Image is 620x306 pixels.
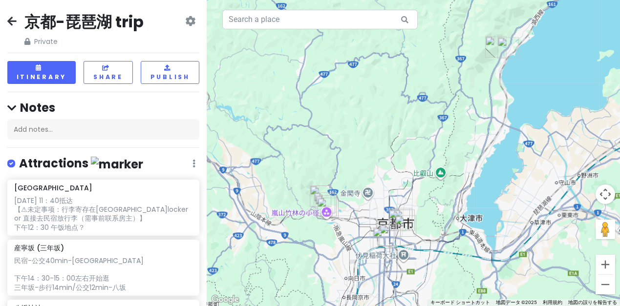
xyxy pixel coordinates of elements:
[497,37,519,59] div: 志賀駅
[14,256,192,292] div: 民宿-公交40min-[GEOGRAPHIC_DATA] 下午14：30-15：00左右开始逛 三年坂-步行14min/公交12min-八坂
[543,300,562,305] a: 利用規約（新しいタブで開きます）
[141,61,199,84] button: Publish
[485,36,507,58] div: びわ湖バレイロープウェイのりば
[209,293,241,306] img: Google
[596,220,615,239] button: 地図上にペグマンをドロップして、ストリートビューを開きます
[391,208,412,229] div: 清本町
[14,184,92,192] h6: [GEOGRAPHIC_DATA]
[7,119,199,140] div: Add notes...
[395,215,416,237] div: 産寧坂 (三年坂)
[91,157,143,172] img: marker
[14,244,64,252] h6: 産寧坂 (三年坂)
[393,209,415,231] div: 八坂神社
[7,100,199,115] h4: Notes
[596,184,615,204] button: 地図のカメラ コントロール
[24,12,144,32] h2: 京都-琵琶湖 trip
[14,196,192,232] div: [DATE] 11：40抵达 【⚠未定事项：行李寄存在[GEOGRAPHIC_DATA]locker or 直接去民宿放行李（需事前联系房主）】 下午12：30 午饭地点？
[373,227,394,249] div: 東寺東門前町５４−２
[496,300,537,305] span: 地図データ ©2025
[596,255,615,274] button: ズームイン
[7,61,76,84] button: Itinerary
[317,198,339,219] div: 嵐山竹林の小径
[314,192,335,214] div: 祇王寺
[84,61,133,84] button: Share
[379,224,401,246] div: 京都駅
[24,36,144,47] span: Private
[209,293,241,306] a: Google マップでこの地域を開きます（新しいウィンドウが開きます）
[315,195,337,217] div: 常寂光寺
[568,300,617,305] a: 地図の誤りを報告する
[222,10,418,29] input: Search a place
[388,209,410,231] div: 四条大橋
[430,299,490,306] button: キーボード ショートカット
[19,156,143,172] h4: Attractions
[310,185,331,207] div: 愛宕念仏寺
[596,275,615,294] button: ズームアウト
